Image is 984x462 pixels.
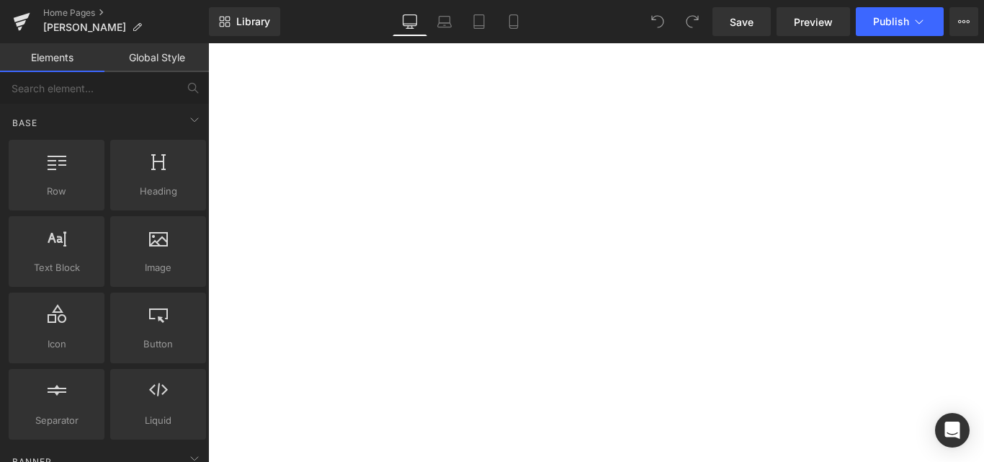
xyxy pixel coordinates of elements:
[427,7,462,36] a: Laptop
[777,7,850,36] a: Preview
[13,413,100,428] span: Separator
[935,413,970,448] div: Open Intercom Messenger
[794,14,833,30] span: Preview
[115,184,202,199] span: Heading
[209,7,280,36] a: New Library
[13,337,100,352] span: Icon
[13,260,100,275] span: Text Block
[496,7,531,36] a: Mobile
[11,116,39,130] span: Base
[115,337,202,352] span: Button
[115,413,202,428] span: Liquid
[236,15,270,28] span: Library
[643,7,672,36] button: Undo
[949,7,978,36] button: More
[873,16,909,27] span: Publish
[43,7,209,19] a: Home Pages
[393,7,427,36] a: Desktop
[13,184,100,199] span: Row
[730,14,753,30] span: Save
[678,7,707,36] button: Redo
[115,260,202,275] span: Image
[856,7,944,36] button: Publish
[462,7,496,36] a: Tablet
[43,22,126,33] span: [PERSON_NAME]
[104,43,209,72] a: Global Style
